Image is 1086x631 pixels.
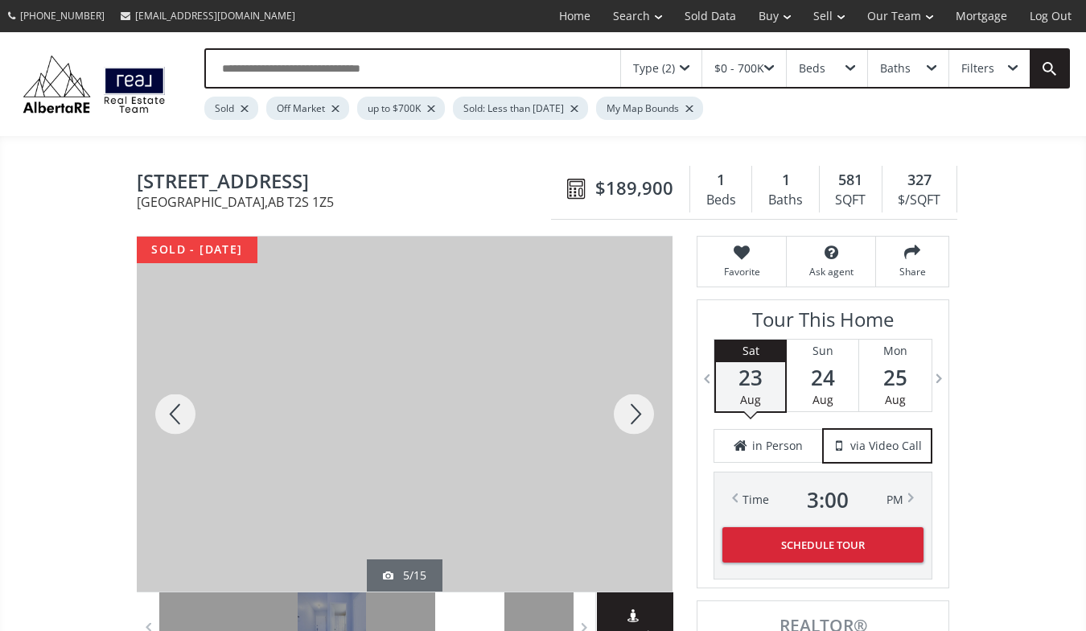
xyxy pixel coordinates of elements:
span: 24 [787,366,858,389]
div: Type (2) [633,63,675,74]
span: Ask agent [795,265,867,278]
div: Off Market [266,97,349,120]
a: [EMAIL_ADDRESS][DOMAIN_NAME] [113,1,303,31]
span: [PHONE_NUMBER] [20,9,105,23]
span: 25 [859,366,932,389]
div: 1 [760,170,810,191]
div: Time PM [743,489,903,511]
div: 5/15 [383,567,426,584]
div: $0 - 700K [714,63,764,74]
span: 581 [838,170,862,191]
span: [EMAIL_ADDRESS][DOMAIN_NAME] [135,9,295,23]
span: 23 [716,366,785,389]
span: 3 : 00 [807,489,849,511]
button: Schedule Tour [722,527,924,563]
div: 327 [891,170,948,191]
div: sold - [DATE] [137,237,257,263]
div: Sold [204,97,258,120]
div: Mon [859,340,932,362]
div: 1 [698,170,743,191]
span: Share [884,265,940,278]
div: Beds [799,63,825,74]
span: Aug [740,392,761,407]
span: Aug [885,392,906,407]
span: 3339 Rideau Place SW #402 [137,171,559,196]
div: Sold: Less than [DATE] [453,97,588,120]
span: in Person [752,438,803,454]
div: $/SQFT [891,188,948,212]
img: Logo [16,52,172,117]
span: via Video Call [850,438,922,454]
span: Aug [812,392,833,407]
div: Sun [787,340,858,362]
div: Filters [961,63,994,74]
div: up to $700K [357,97,445,120]
div: Beds [698,188,743,212]
span: [GEOGRAPHIC_DATA] , AB T2S 1Z5 [137,196,559,208]
div: Sat [716,340,785,362]
div: SQFT [828,188,874,212]
div: 3339 Rideau Place SW #402 Calgary, AB T2S 1Z5 - Photo 5 of 15 [137,237,673,592]
span: Favorite [705,265,778,278]
h3: Tour This Home [714,308,932,339]
div: My Map Bounds [596,97,703,120]
div: Baths [880,63,911,74]
span: $189,900 [595,175,673,200]
div: Baths [760,188,810,212]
